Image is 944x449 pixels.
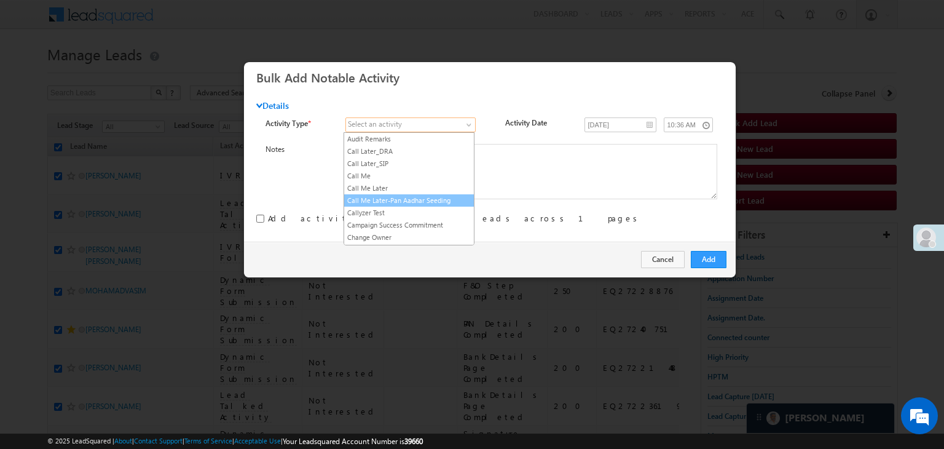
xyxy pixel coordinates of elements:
[344,170,474,181] a: Call Me
[134,437,183,445] a: Contact Support
[344,220,474,231] a: Campaign Success Commitment
[404,437,423,446] span: 39660
[691,251,726,268] button: Add
[234,437,281,445] a: Acceptable Use
[344,158,474,169] a: Call Later_SIP
[344,195,474,206] a: Call Me Later-Pan Aadhar Seeding
[180,353,223,370] em: Submit
[114,437,132,445] a: About
[184,437,232,445] a: Terms of Service
[47,435,423,447] span: © 2025 LeadSquared | | | | |
[256,66,731,88] h3: Bulk Add Notable Activity
[641,251,685,268] button: Cancel
[344,183,474,194] a: Call Me Later
[348,119,402,130] div: Select an activity
[265,144,333,155] label: Notes
[505,117,573,129] label: Activity Date
[202,6,231,36] div: Minimize live chat window
[344,146,474,157] a: Call Later_DRA
[344,232,474,243] a: Change Owner
[344,244,474,255] a: Cross Sell
[16,114,224,342] textarea: Type your message and click 'Submit'
[21,65,52,81] img: d_60004797649_company_0_60004797649
[344,133,474,145] a: Audit Remarks
[256,100,289,111] span: Details
[64,65,206,81] div: Leave a message
[344,207,474,218] a: Callyzer Test
[268,213,642,224] p: Add activity for all 13 leads across 1 pages
[265,117,333,129] label: Activity Type
[283,437,423,446] span: Your Leadsquared Account Number is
